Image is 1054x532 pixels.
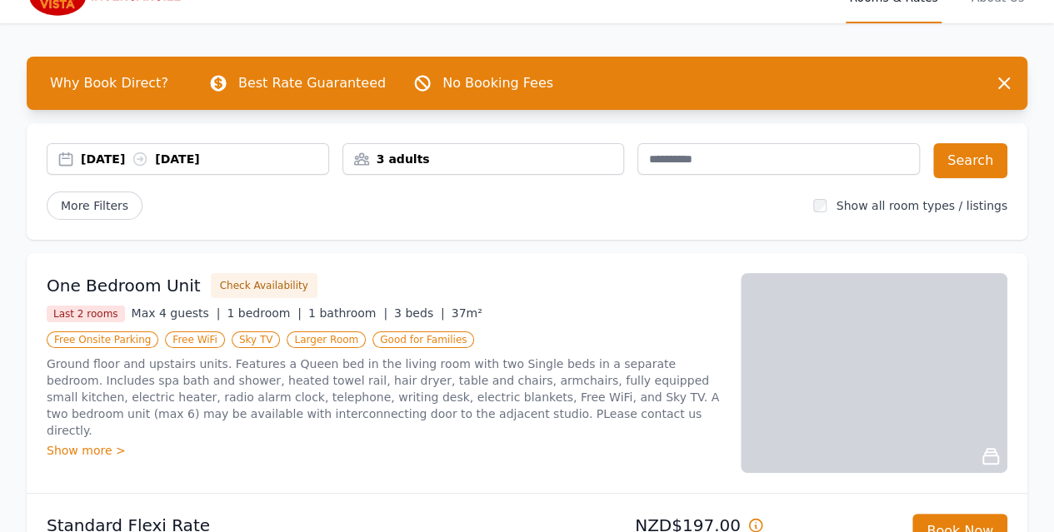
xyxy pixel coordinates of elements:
div: [DATE] [DATE] [81,151,328,167]
div: Show more > [47,442,721,459]
button: Check Availability [211,273,317,298]
div: 3 adults [343,151,624,167]
span: Good for Families [372,331,474,348]
span: Last 2 rooms [47,306,125,322]
p: Ground floor and upstairs units. Features a Queen bed in the living room with two Single beds in ... [47,355,721,439]
span: Larger Room [287,331,366,348]
p: No Booking Fees [442,73,553,93]
span: 1 bathroom | [308,306,387,320]
p: Best Rate Guaranteed [238,73,386,93]
span: 37m² [452,306,482,320]
h3: One Bedroom Unit [47,274,201,297]
button: Search [933,143,1007,178]
label: Show all room types / listings [837,199,1007,212]
span: Why Book Direct? [37,67,182,100]
span: 1 bedroom | [227,306,302,320]
span: Free WiFi [165,331,225,348]
span: Max 4 guests | [132,306,221,320]
span: Sky TV [232,331,281,348]
span: 3 beds | [394,306,445,320]
span: More Filters [47,191,142,220]
span: Free Onsite Parking [47,331,158,348]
